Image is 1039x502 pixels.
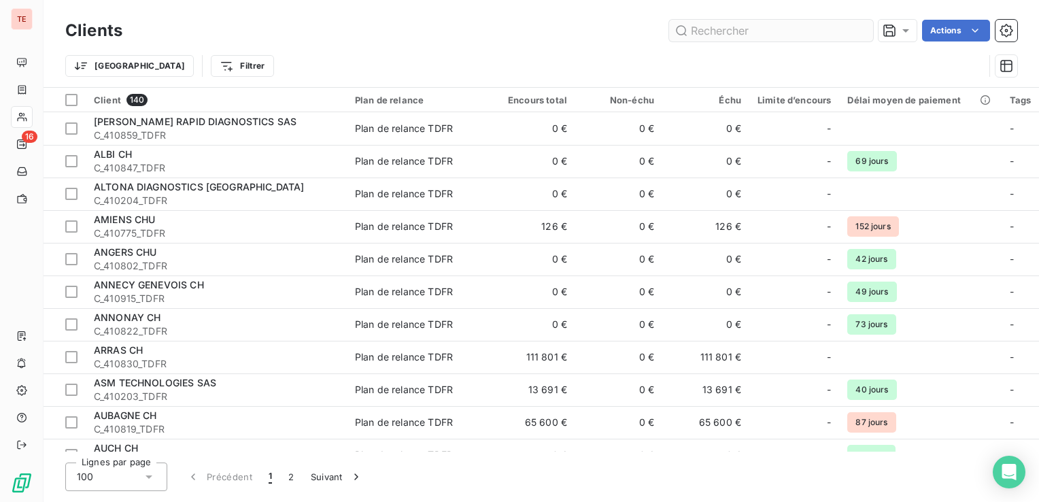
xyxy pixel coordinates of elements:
td: 0 € [575,373,662,406]
td: 65 600 € [488,406,575,439]
td: 0 € [662,439,749,471]
div: Open Intercom Messenger [993,456,1025,488]
span: - [1010,416,1014,428]
span: AUBAGNE CH [94,409,157,421]
span: - [1010,220,1014,232]
td: 0 € [488,112,575,145]
span: - [827,154,831,168]
button: 2 [280,463,302,491]
td: 0 € [488,439,575,471]
span: 152 jours [847,216,898,237]
span: 1 [269,470,272,484]
span: ANGERS CHU [94,246,157,258]
div: Plan de relance TDFR [355,383,453,397]
img: Logo LeanPay [11,472,33,494]
span: - [1010,253,1014,265]
span: 100 [77,470,93,484]
span: C_410822_TDFR [94,324,339,338]
span: - [1010,449,1014,461]
td: 13 691 € [488,373,575,406]
span: ANNONAY CH [94,312,161,323]
td: 0 € [662,275,749,308]
td: 0 € [575,145,662,178]
span: [PERSON_NAME] RAPID DIAGNOSTICS SAS [94,116,296,127]
span: 49 jours [847,282,896,302]
span: - [827,285,831,299]
td: 111 801 € [662,341,749,373]
span: - [827,187,831,201]
div: Plan de relance TDFR [355,122,453,135]
td: 0 € [575,439,662,471]
span: - [827,122,831,135]
span: - [827,350,831,364]
button: Actions [922,20,990,41]
div: Plan de relance TDFR [355,285,453,299]
div: Plan de relance TDFR [355,318,453,331]
span: - [827,383,831,397]
span: - [1010,188,1014,199]
td: 0 € [662,112,749,145]
span: 87 jours [847,412,896,433]
td: 0 € [488,243,575,275]
td: 0 € [488,275,575,308]
span: - [1010,286,1014,297]
div: Plan de relance TDFR [355,350,453,364]
td: 0 € [575,178,662,210]
input: Rechercher [669,20,873,41]
button: 1 [260,463,280,491]
span: 69 jours [847,151,896,171]
td: 0 € [488,308,575,341]
span: - [827,318,831,331]
span: - [827,252,831,266]
span: AUCH CH [94,442,138,454]
td: 0 € [662,145,749,178]
td: 0 € [662,308,749,341]
td: 0 € [488,145,575,178]
span: C_410802_TDFR [94,259,339,273]
span: - [1010,122,1014,134]
td: 0 € [575,341,662,373]
span: ALBI CH [94,148,132,160]
button: Suivant [303,463,371,491]
td: 0 € [575,406,662,439]
td: 0 € [488,178,575,210]
div: Plan de relance TDFR [355,252,453,266]
span: C_410775_TDFR [94,227,339,240]
span: ASM TECHNOLOGIES SAS [94,377,216,388]
td: 0 € [575,112,662,145]
span: C_410203_TDFR [94,390,339,403]
td: 0 € [662,243,749,275]
span: - [827,448,831,462]
span: - [1010,318,1014,330]
span: 40 jours [847,380,896,400]
div: Plan de relance TDFR [355,187,453,201]
button: Filtrer [211,55,273,77]
span: - [827,220,831,233]
div: Délai moyen de paiement [847,95,993,105]
span: - [1010,155,1014,167]
div: Plan de relance TDFR [355,220,453,233]
span: Client [94,95,121,105]
span: ARRAS CH [94,344,143,356]
span: 16 [22,131,37,143]
span: C_410819_TDFR [94,422,339,436]
span: C_410204_TDFR [94,194,339,207]
td: 0 € [575,308,662,341]
span: C_410915_TDFR [94,292,339,305]
div: Plan de relance TDFR [355,416,453,429]
div: Plan de relance TDFR [355,448,453,462]
td: 65 600 € [662,406,749,439]
span: - [827,416,831,429]
span: C_410830_TDFR [94,357,339,371]
span: 42 jours [847,249,896,269]
td: 13 691 € [662,373,749,406]
span: 55 jours [847,445,895,465]
td: 0 € [575,275,662,308]
div: Plan de relance TDFR [355,154,453,168]
span: 140 [126,94,148,106]
td: 126 € [662,210,749,243]
div: Encours total [496,95,567,105]
h3: Clients [65,18,122,43]
span: - [1010,384,1014,395]
td: 0 € [575,210,662,243]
